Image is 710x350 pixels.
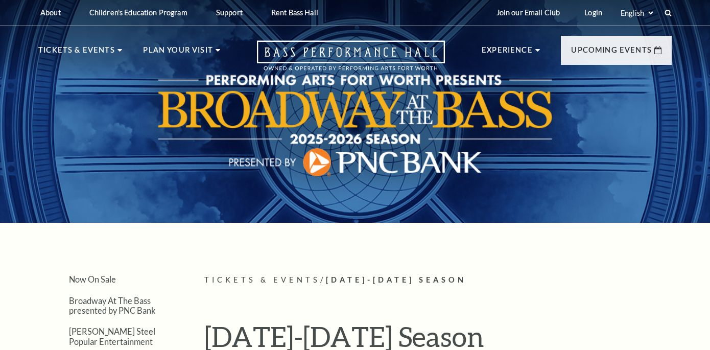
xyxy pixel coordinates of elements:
[619,8,655,18] select: Select:
[216,8,243,17] p: Support
[40,8,61,17] p: About
[204,274,672,287] p: /
[143,44,213,62] p: Plan Your Visit
[89,8,187,17] p: Children's Education Program
[271,8,318,17] p: Rent Bass Hall
[571,44,652,62] p: Upcoming Events
[204,275,320,284] span: Tickets & Events
[326,275,466,284] span: [DATE]-[DATE] Season
[482,44,533,62] p: Experience
[69,274,116,284] a: Now On Sale
[69,326,155,346] a: [PERSON_NAME] Steel Popular Entertainment
[69,296,156,315] a: Broadway At The Bass presented by PNC Bank
[38,44,115,62] p: Tickets & Events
